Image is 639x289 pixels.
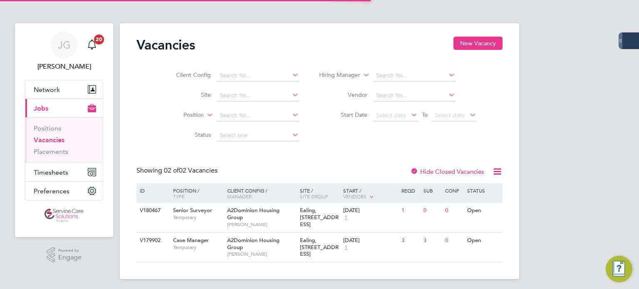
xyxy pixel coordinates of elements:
button: Preferences [25,182,103,200]
span: A2Dominion Housing Group [227,237,280,251]
span: Timesheets [34,168,68,176]
span: Case Manager [173,237,209,244]
div: 3 [421,233,443,248]
span: Preferences [34,187,69,195]
div: 0 [421,203,443,218]
button: Jobs [25,99,103,117]
label: Position [156,111,204,119]
div: 0 [443,233,465,248]
div: Status [465,183,501,198]
div: Jobs [25,117,103,163]
div: Showing [136,166,219,175]
div: Open [465,203,501,218]
input: Search for... [373,70,455,82]
label: Start Date [319,111,367,119]
span: Ealing, [STREET_ADDRESS] [300,207,339,228]
button: Network [25,80,103,99]
span: Ealing, [STREET_ADDRESS] [300,237,339,258]
label: Hide Closed Vacancies [410,168,484,175]
nav: Main navigation [15,23,113,237]
div: Reqd [399,183,421,198]
span: Vendors [343,193,367,200]
span: 1 [343,214,349,221]
label: Status [163,131,211,138]
span: Network [34,86,60,94]
label: Vendor [319,91,367,99]
div: V179902 [138,233,167,248]
div: ID [138,183,167,198]
label: Client Config [163,71,211,79]
span: Temporary [173,244,223,251]
a: Powered byEngage [47,247,82,263]
span: Jobs [34,104,48,112]
span: Temporary [173,214,223,221]
div: [DATE] [343,237,397,244]
span: Powered by [58,247,82,254]
div: V180467 [138,203,167,218]
span: [PERSON_NAME] [227,221,296,228]
div: 0 [443,203,465,218]
div: [DATE] [343,207,397,214]
button: Timesheets [25,163,103,181]
a: JG[PERSON_NAME] [25,32,103,72]
span: Type [173,193,185,200]
input: Select one [217,130,299,141]
div: Position / [167,183,225,203]
label: Site [163,91,211,99]
div: Open [465,233,501,248]
input: Search for... [217,70,299,82]
button: Engage Resource Center [606,256,632,282]
input: Search for... [217,90,299,101]
span: 02 Vacancies [164,166,218,175]
div: Client Config / [225,183,298,203]
div: 1 [399,203,421,218]
input: Search for... [373,90,455,101]
h2: Vacancies [136,37,195,53]
a: Go to home page [25,209,103,222]
span: JG [58,40,71,50]
a: Vacancies [34,136,64,144]
a: Placements [34,148,68,156]
span: James Glover [25,62,103,72]
span: Engage [58,254,82,261]
span: Manager [227,193,252,200]
div: Site / [298,183,342,203]
span: Select date [376,111,406,119]
span: Senior Surveyor [173,207,212,214]
span: 1 [343,244,349,251]
img: servicecare-logo-retina.png [45,209,84,222]
div: Start / [341,183,399,204]
div: Sub [421,183,443,198]
div: Conf [443,183,465,198]
span: Select date [435,111,465,119]
a: 20 [84,32,100,58]
input: Search for... [217,110,299,121]
span: [PERSON_NAME] [227,251,296,257]
span: 02 of [164,166,179,175]
label: Hiring Manager [312,71,360,79]
span: Site Group [300,193,328,200]
span: To [419,109,430,120]
a: Positions [34,124,61,132]
div: 3 [399,233,421,248]
button: New Vacancy [453,37,503,50]
span: A2Dominion Housing Group [227,207,280,221]
span: 20 [94,35,104,44]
